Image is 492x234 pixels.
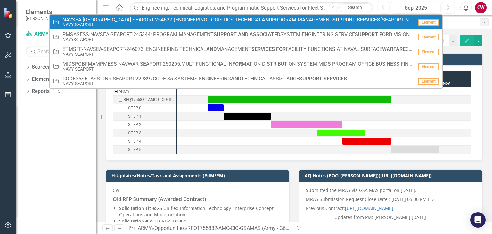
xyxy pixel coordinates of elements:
[50,59,443,74] a: MIDSPOBFMAMPMESS-NAVWAR-SEAPORT-250205:MULTIFUNCTIONAL INFORMATION DISTRIBUTION SYSTEM MIDS PROGR...
[113,146,176,154] div: Task: Start date: 2025-10-12 End date: 2025-11-11
[391,2,440,13] button: Sep-2025
[113,112,176,121] div: Task: Start date: 2025-06-29 End date: 2025-07-29
[208,104,224,111] div: Task: Start date: 2025-06-19 End date: 2025-06-29
[119,205,282,218] p: G6 Unified Information Technology Enterprise Concept Operations and Modernization
[62,76,347,82] span: CODE35SETASS-ONR-SEAPORT-229397CODE 35 SYSTEMS ENGINEERING TECHNICAL ASSISTANCE
[113,137,176,146] div: Task: Start date: 2025-09-12 End date: 2025-10-12
[391,146,439,153] div: Task: Start date: 2025-10-12 End date: 2025-11-11
[382,46,406,52] strong: WARFARE
[342,138,391,145] div: Task: Start date: 2025-09-12 End date: 2025-10-12
[113,121,176,129] div: Task: Start date: 2025-07-29 End date: 2025-09-12
[62,61,413,67] span: MIDSPOBFMAMPMESS-NAVWAR-SEAPORT-250205:MULTIFUNCTIONAL IN MATION DISTRIBUTION SYSTEM MIDS PROGRAM...
[113,104,176,112] div: Task: Start date: 2025-06-19 End date: 2025-06-29
[119,218,282,224] p: W91CRB23D0004
[339,3,371,12] a: Search
[418,78,439,85] span: Element
[62,46,413,52] span: ETMSFF-NAVSEA-SEAPORT-246073: ENGINEERING TECHNICAL MANAGEMENT FACILITY FUNCTIONS AT NAVAL SURFAC...
[262,17,272,23] strong: AND
[128,104,141,112] div: STEP 0
[418,34,439,40] span: Element
[379,31,389,38] strong: FOR
[324,76,347,82] strong: SERVICES
[26,8,82,16] span: Elements
[113,121,176,129] div: STEP 2
[305,173,479,178] h3: AQ:Notes (POC: [PERSON_NAME])([URL][DOMAIN_NAME])
[128,225,289,232] div: » »
[32,88,50,95] a: Reports
[317,130,365,136] div: Task: Start date: 2025-08-27 End date: 2025-09-26
[355,31,378,38] strong: SUPPORT
[187,225,380,231] div: RFQ1755832-AMC-CIO-GSAMAS (Army - G6 Modernization and Enterprise IT Support)
[113,112,176,121] div: STEP 1
[113,87,176,96] div: ARMY
[113,137,176,146] div: STEP 4
[32,63,58,71] a: Scorecards
[128,112,141,121] div: STEP 1
[332,17,356,23] strong: SUPPORT
[113,87,176,96] div: Task: ARMY Start date: 2025-06-19 End date: 2025-06-20
[299,76,322,82] strong: SUPPORT
[62,32,413,38] span: PMSASESS-NAVSEA-SEAPORT-245344: PROGRAM MANAGEMENT SYSTEM ENGINEERING SERVICE DIVISION 225 INSERV...
[276,46,286,52] strong: FOR
[119,205,156,211] strong: Solicitation Title:
[418,63,439,70] span: Element
[113,196,206,203] strong: Old RFP Summary (Awarded Contract)
[224,113,271,120] div: Task: Start date: 2025-06-29 End date: 2025-07-29
[111,173,286,178] h3: H:Updates/Notes/Task and Assignments (PdM/PM)
[306,213,475,222] p: ----------------- Updates from PM: [PERSON_NAME] [DATE]---------
[206,46,217,52] strong: AND
[128,121,141,129] div: STEP 2
[62,37,413,42] small: NAVY-SEAPORT
[418,19,439,26] span: Element
[123,96,175,104] div: RFQ1755832-AMC-CIO-GSAMAS (Army - G6 Modernization and Enterprise IT Support)
[251,46,275,52] strong: SERVICES
[422,79,471,88] div: Nov
[62,52,413,57] small: NAVY-SEAPORT
[50,29,443,44] a: PMSASESS-NAVSEA-SEAPORT-245344: PROGRAM MANAGEMENTSUPPORT AND ASSOCIATEDSYSTEM ENGINEERING SERVIC...
[470,212,486,228] div: Open Intercom Messenger
[62,22,413,27] small: NAVY-SEAPORT
[113,129,176,137] div: Task: Start date: 2025-08-27 End date: 2025-09-26
[214,31,237,38] strong: SUPPORT
[50,15,443,29] a: NAVSEA-[GEOGRAPHIC_DATA]-SEAPORT-254627 (ENGINEERING LOGISTICS TECHNICALANDPROGRAM MANAGEMENTSUPP...
[130,2,373,13] input: Search ClearPoint...
[50,74,443,88] a: CODE35SETASS-ONR-SEAPORT-229397CODE 35 SYSTEMS ENGINEERINGANDTECHNICAL ASSISTANCESUPPORT SERVICES...
[128,146,141,154] div: STEP 5
[154,225,185,231] a: Opportunities
[128,137,141,146] div: STEP 4
[418,49,439,55] span: Element
[113,146,176,154] div: STEP 5
[208,96,391,103] div: Task: Start date: 2025-06-19 End date: 2025-10-12
[231,76,241,82] strong: AND
[62,17,413,23] span: NAVSEA-[GEOGRAPHIC_DATA]-SEAPORT-254627 (ENGINEERING LOGISTICS TECHNICAL PROGRAM MANAGEMENT (SEAP...
[113,104,176,112] div: STEP 0
[345,205,393,211] a: [URL][DOMAIN_NAME]
[50,44,443,59] a: ETMSFF-NAVSEA-SEAPORT-246073: ENGINEERING TECHNICALANDMANAGEMENTSERVICES FORFACILITY FUNCTIONS AT...
[113,96,176,104] div: RFQ1755832-AMC-CIO-GSAMAS (Army - G6 Modernization and Enterprise IT Support)
[119,87,130,96] div: ARMY
[138,225,152,231] a: ARMY
[113,129,176,137] div: STEP 3
[26,30,90,38] a: ARMY
[271,121,342,128] div: Task: Start date: 2025-07-29 End date: 2025-09-12
[475,2,487,13] button: CW
[306,187,475,195] p: Submitted the MRAS via GSA MAS portal on [DATE].
[62,81,347,86] small: NAVY-SEAPORT
[357,17,380,23] strong: SERVICES
[232,61,242,67] strong: FOR
[306,204,475,213] p: Previous Contract:
[32,76,53,83] a: Elements
[113,187,282,195] p: CW
[62,67,413,71] small: NAVY-SEAPORT
[393,4,438,12] div: Sep-2025
[306,195,475,204] p: MRAS Submission Request Close Date : [DATE] 05:00 PM EDT
[113,96,176,104] div: Task: Start date: 2025-06-19 End date: 2025-10-12
[238,31,248,38] strong: AND
[128,129,141,137] div: STEP 3
[26,16,82,21] small: [PERSON_NAME] Companies
[3,7,15,19] img: ClearPoint Strategy
[53,88,63,94] div: 15
[250,31,280,38] strong: ASSOCIATED
[119,218,150,224] strong: Solicitation #:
